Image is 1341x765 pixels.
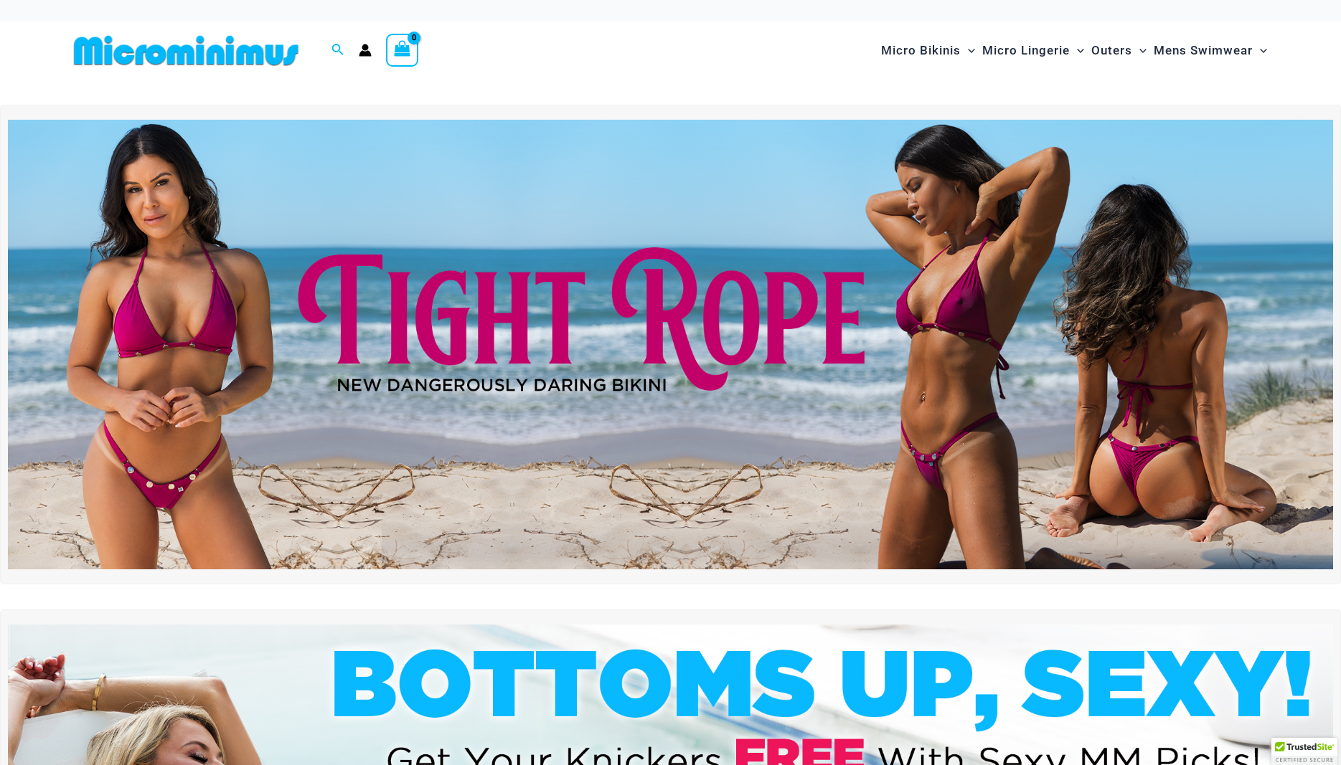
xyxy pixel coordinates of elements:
a: Account icon link [359,44,372,57]
a: Search icon link [331,42,344,60]
a: Mens SwimwearMenu ToggleMenu Toggle [1150,29,1271,72]
img: Tight Rope Pink Bikini [8,120,1333,570]
a: Micro BikinisMenu ToggleMenu Toggle [877,29,979,72]
span: Micro Lingerie [982,32,1070,69]
span: Menu Toggle [1070,32,1084,69]
img: MM SHOP LOGO FLAT [68,34,304,67]
span: Menu Toggle [1253,32,1267,69]
span: Mens Swimwear [1154,32,1253,69]
span: Outers [1091,32,1132,69]
a: View Shopping Cart, empty [386,34,419,67]
a: Micro LingerieMenu ToggleMenu Toggle [979,29,1088,72]
span: Micro Bikinis [881,32,961,69]
a: OutersMenu ToggleMenu Toggle [1088,29,1150,72]
span: Menu Toggle [961,32,975,69]
div: TrustedSite Certified [1271,738,1337,765]
nav: Site Navigation [875,27,1274,75]
span: Menu Toggle [1132,32,1147,69]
